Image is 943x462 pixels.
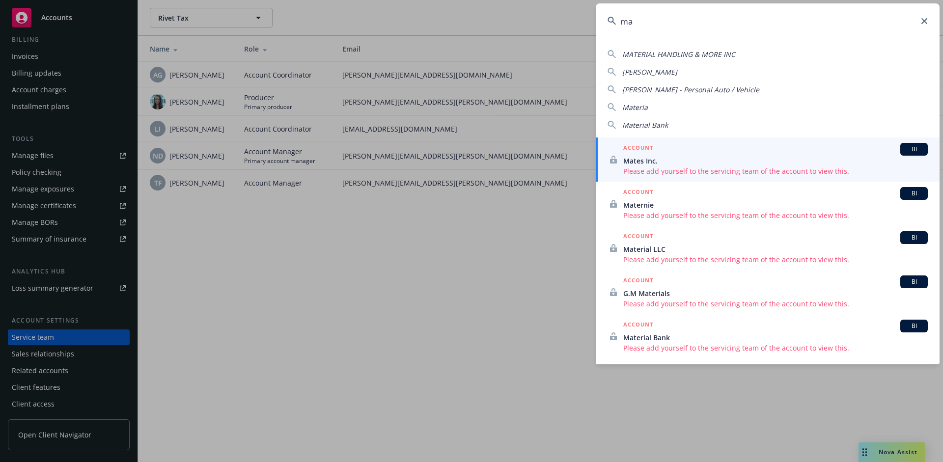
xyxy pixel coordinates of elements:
span: Material Bank [623,332,928,343]
span: MATERIAL HANDLING & MORE INC [622,50,735,59]
span: Material Bank [622,120,668,130]
span: BI [904,145,924,154]
a: ACCOUNTBIMates Inc.Please add yourself to the servicing team of the account to view this. [596,137,940,182]
span: Materia [622,103,648,112]
span: Please add yourself to the servicing team of the account to view this. [623,254,928,265]
a: ACCOUNTBIMaterial BankPlease add yourself to the servicing team of the account to view this. [596,314,940,358]
span: [PERSON_NAME] - Personal Auto / Vehicle [622,85,759,94]
h5: ACCOUNT [623,275,653,287]
h5: ACCOUNT [623,187,653,199]
span: Material LLC [623,244,928,254]
span: BI [904,277,924,286]
a: ACCOUNTBIMaterniePlease add yourself to the servicing team of the account to view this. [596,182,940,226]
a: ACCOUNTBIG.M MaterialsPlease add yourself to the servicing team of the account to view this. [596,270,940,314]
span: Please add yourself to the servicing team of the account to view this. [623,299,928,309]
span: [PERSON_NAME] [622,67,677,77]
input: Search... [596,3,940,39]
span: BI [904,322,924,330]
h5: ACCOUNT [623,143,653,155]
span: Please add yourself to the servicing team of the account to view this. [623,166,928,176]
span: G.M Materials [623,288,928,299]
span: BI [904,189,924,198]
span: BI [904,233,924,242]
h5: ACCOUNT [623,320,653,331]
span: Please add yourself to the servicing team of the account to view this. [623,210,928,220]
span: Maternie [623,200,928,210]
h5: ACCOUNT [623,231,653,243]
span: Please add yourself to the servicing team of the account to view this. [623,343,928,353]
a: ACCOUNTBIMaterial LLCPlease add yourself to the servicing team of the account to view this. [596,226,940,270]
span: Mates Inc. [623,156,928,166]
